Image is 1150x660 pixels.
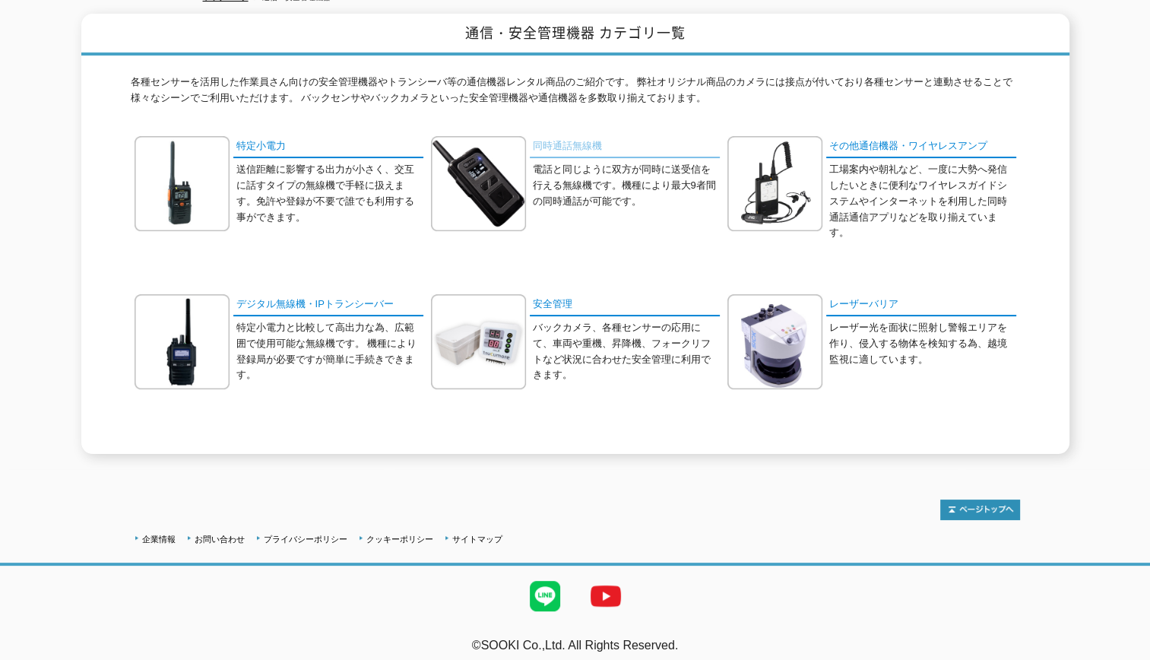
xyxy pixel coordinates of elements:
[530,136,720,158] a: 同時通話無線機
[530,294,720,316] a: 安全管理
[533,320,720,383] p: バックカメラ、各種センサーの応用にて、車両や重機、昇降機、フォークリフトなど状況に合わせた安全管理に利用できます。
[829,320,1016,367] p: レーザー光を面状に照射し警報エリアを作り、侵入する物体を検知する為、越境監視に適しています。
[131,75,1020,114] p: 各種センサーを活用した作業員さん向けの安全管理機器やトランシーバ等の通信機器レンタル商品のご紹介です。 弊社オリジナル商品のカメラには接点が付いており各種センサーと連動させることで様々なシーンで...
[431,136,526,231] img: 同時通話無線機
[81,14,1069,56] h1: 通信・安全管理機器 カテゴリ一覧
[135,294,230,389] img: デジタル無線機・IPトランシーバー
[533,162,720,209] p: 電話と同じように双方が同時に送受信を行える無線機です。機種により最大9者間の同時通話が可能です。
[195,535,245,544] a: お問い合わせ
[826,136,1016,158] a: その他通信機器・ワイヤレスアンプ
[236,162,423,225] p: 送信距離に影響する出力が小さく、交互に話すタイプの無線機で手軽に扱えます。免許や登録が不要で誰でも利用する事ができます。
[826,294,1016,316] a: レーザーバリア
[236,320,423,383] p: 特定小電力と比較して高出力な為、広範囲で使用可能な無線機です。 機種により登録局が必要ですが簡単に手続きできます。
[431,294,526,389] img: 安全管理
[829,162,1016,241] p: 工場案内や朝礼など、一度に大勢へ発信したいときに便利なワイヤレスガイドシステムやインターネットを利用した同時通話通信アプリなどを取り揃えています。
[135,136,230,231] img: 特定小電力
[233,294,423,316] a: デジタル無線機・IPトランシーバー
[940,500,1020,520] img: トップページへ
[142,535,176,544] a: 企業情報
[233,136,423,158] a: 特定小電力
[264,535,347,544] a: プライバシーポリシー
[727,136,822,231] img: その他通信機器・ワイヤレスアンプ
[515,566,575,627] img: LINE
[452,535,502,544] a: サイトマップ
[727,294,822,389] img: レーザーバリア
[366,535,433,544] a: クッキーポリシー
[575,566,636,627] img: YouTube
